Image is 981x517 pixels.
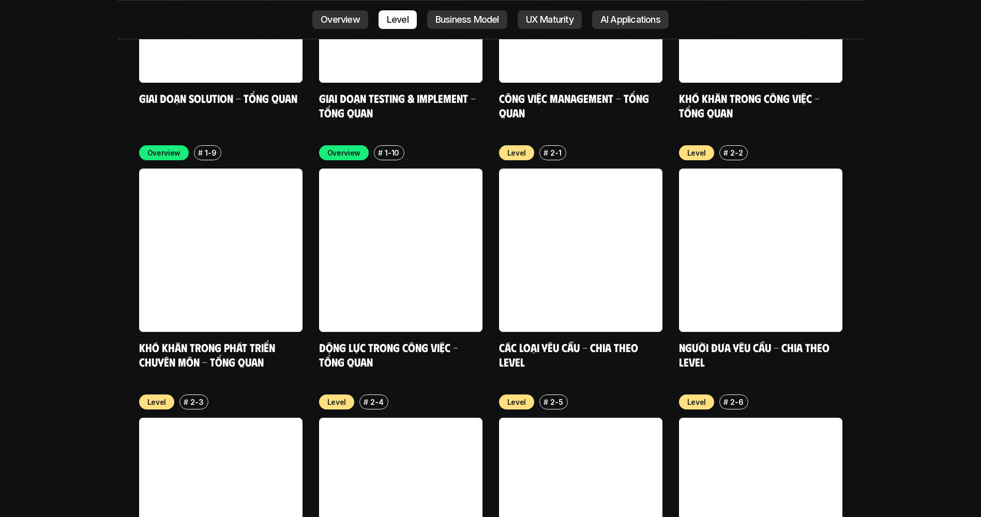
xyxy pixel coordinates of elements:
h6: # [378,149,383,157]
p: Level [147,397,167,407]
p: 1-9 [205,147,216,158]
p: Level [687,397,706,407]
a: Công việc Management - Tổng quan [499,91,652,119]
h6: # [198,149,203,157]
h6: # [544,398,548,406]
p: 2-3 [190,397,203,407]
a: Giai đoạn Testing & Implement - Tổng quan [319,91,478,119]
p: 2-5 [550,397,563,407]
p: 2-4 [370,397,383,407]
p: Level [687,147,706,158]
p: Level [507,147,526,158]
p: 2-6 [730,397,743,407]
a: Động lực trong công việc - Tổng quan [319,340,461,369]
h6: # [723,398,728,406]
a: Khó khăn trong phát triển chuyên môn - Tổng quan [139,340,278,369]
p: Overview [327,147,361,158]
p: 2-2 [730,147,743,158]
p: Level [327,397,346,407]
p: 2-1 [550,147,561,158]
h6: # [544,149,548,157]
h6: # [723,149,728,157]
p: Overview [147,147,181,158]
a: Người đưa yêu cầu - Chia theo Level [679,340,832,369]
a: Các loại yêu cầu - Chia theo level [499,340,641,369]
p: Level [507,397,526,407]
h6: # [184,398,188,406]
h6: # [364,398,368,406]
a: Overview [312,10,368,29]
a: Giai đoạn Solution - Tổng quan [139,91,297,105]
a: Khó khăn trong công việc - Tổng quan [679,91,822,119]
p: 1-10 [385,147,399,158]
